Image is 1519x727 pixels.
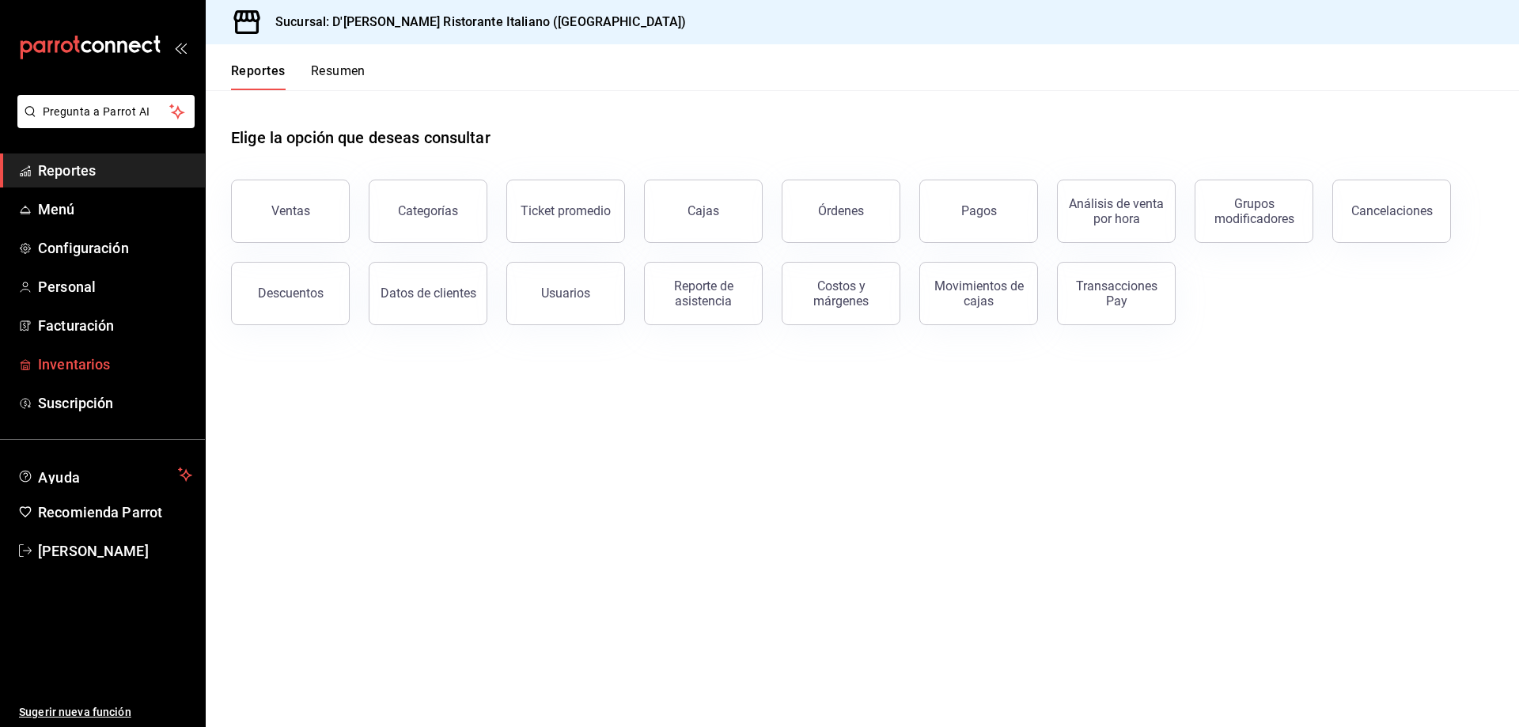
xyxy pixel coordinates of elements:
[506,180,625,243] button: Ticket promedio
[1351,203,1433,218] div: Cancelaciones
[919,180,1038,243] button: Pagos
[782,180,900,243] button: Órdenes
[1057,262,1176,325] button: Transacciones Pay
[369,180,487,243] button: Categorías
[263,13,687,32] h3: Sucursal: D'[PERSON_NAME] Ristorante Italiano ([GEOGRAPHIC_DATA])
[644,262,763,325] button: Reporte de asistencia
[369,262,487,325] button: Datos de clientes
[792,278,890,309] div: Costos y márgenes
[38,160,192,181] span: Reportes
[38,392,192,414] span: Suscripción
[506,262,625,325] button: Usuarios
[688,202,720,221] div: Cajas
[919,262,1038,325] button: Movimientos de cajas
[231,126,491,150] h1: Elige la opción que deseas consultar
[1067,278,1165,309] div: Transacciones Pay
[11,115,195,131] a: Pregunta a Parrot AI
[311,63,366,90] button: Resumen
[38,237,192,259] span: Configuración
[231,63,366,90] div: navigation tabs
[174,41,187,54] button: open_drawer_menu
[961,203,997,218] div: Pagos
[782,262,900,325] button: Costos y márgenes
[644,180,763,243] a: Cajas
[541,286,590,301] div: Usuarios
[231,262,350,325] button: Descuentos
[19,704,192,721] span: Sugerir nueva función
[38,276,192,297] span: Personal
[930,278,1028,309] div: Movimientos de cajas
[381,286,476,301] div: Datos de clientes
[231,63,286,90] button: Reportes
[17,95,195,128] button: Pregunta a Parrot AI
[1195,180,1313,243] button: Grupos modificadores
[398,203,458,218] div: Categorías
[43,104,170,120] span: Pregunta a Parrot AI
[38,502,192,523] span: Recomienda Parrot
[1332,180,1451,243] button: Cancelaciones
[38,354,192,375] span: Inventarios
[1057,180,1176,243] button: Análisis de venta por hora
[38,199,192,220] span: Menú
[654,278,752,309] div: Reporte de asistencia
[818,203,864,218] div: Órdenes
[271,203,310,218] div: Ventas
[1205,196,1303,226] div: Grupos modificadores
[521,203,611,218] div: Ticket promedio
[1067,196,1165,226] div: Análisis de venta por hora
[38,540,192,562] span: [PERSON_NAME]
[38,465,172,484] span: Ayuda
[38,315,192,336] span: Facturación
[258,286,324,301] div: Descuentos
[231,180,350,243] button: Ventas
